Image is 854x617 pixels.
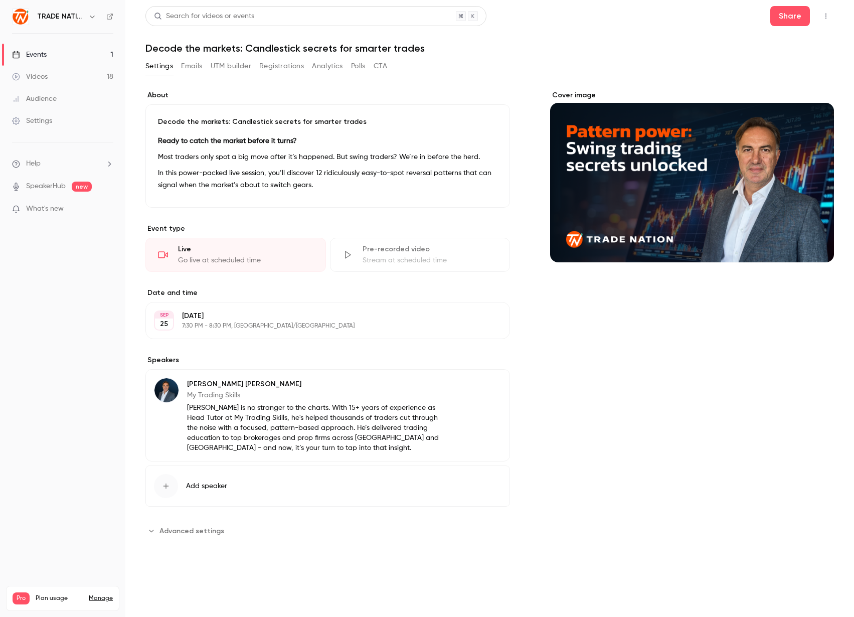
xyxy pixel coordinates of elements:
[187,403,445,453] p: [PERSON_NAME] is no stranger to the charts. With 15+ years of experience as Head Tutor at My Trad...
[363,244,498,254] div: Pre-recorded video
[181,58,202,74] button: Emails
[363,255,498,265] div: Stream at scheduled time
[145,355,510,365] label: Speakers
[145,90,510,100] label: About
[145,369,510,461] div: Philip Konchar[PERSON_NAME] [PERSON_NAME]My Trading Skills[PERSON_NAME] is no stranger to the cha...
[26,159,41,169] span: Help
[158,151,497,163] p: Most traders only spot a big move after it’s happened. But swing traders? We’re in before the herd.
[26,181,66,192] a: SpeakerHub
[312,58,343,74] button: Analytics
[145,523,230,539] button: Advanced settings
[145,466,510,507] button: Add speaker
[550,90,834,262] section: Cover image
[182,311,457,321] p: [DATE]
[770,6,810,26] button: Share
[12,94,57,104] div: Audience
[13,592,30,604] span: Pro
[145,224,510,234] p: Event type
[72,182,92,192] span: new
[12,116,52,126] div: Settings
[12,72,48,82] div: Videos
[89,594,113,602] a: Manage
[159,526,224,536] span: Advanced settings
[186,481,227,491] span: Add speaker
[37,12,84,22] h6: TRADE NATION
[259,58,304,74] button: Registrations
[158,137,297,144] strong: Ready to catch the market before it turns?
[158,117,497,127] p: Decode the markets: Candlestick secrets for smarter trades
[351,58,366,74] button: Polls
[155,312,173,319] div: SEP
[330,238,510,272] div: Pre-recorded videoStream at scheduled time
[178,255,313,265] div: Go live at scheduled time
[13,9,29,25] img: TRADE NATION
[154,378,179,402] img: Philip Konchar
[12,50,47,60] div: Events
[154,11,254,22] div: Search for videos or events
[145,288,510,298] label: Date and time
[145,42,834,54] h1: Decode the markets: Candlestick secrets for smarter trades
[12,159,113,169] li: help-dropdown-opener
[187,379,445,389] p: [PERSON_NAME] [PERSON_NAME]
[187,390,445,400] p: My Trading Skills
[550,90,834,100] label: Cover image
[36,594,83,602] span: Plan usage
[26,204,64,214] span: What's new
[145,58,173,74] button: Settings
[374,58,387,74] button: CTA
[160,319,168,329] p: 25
[158,167,497,191] p: In this power-packed live session, you’ll discover 12 ridiculously easy-to-spot reversal patterns...
[145,238,326,272] div: LiveGo live at scheduled time
[145,523,510,539] section: Advanced settings
[178,244,313,254] div: Live
[211,58,251,74] button: UTM builder
[182,322,457,330] p: 7:30 PM - 8:30 PM, [GEOGRAPHIC_DATA]/[GEOGRAPHIC_DATA]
